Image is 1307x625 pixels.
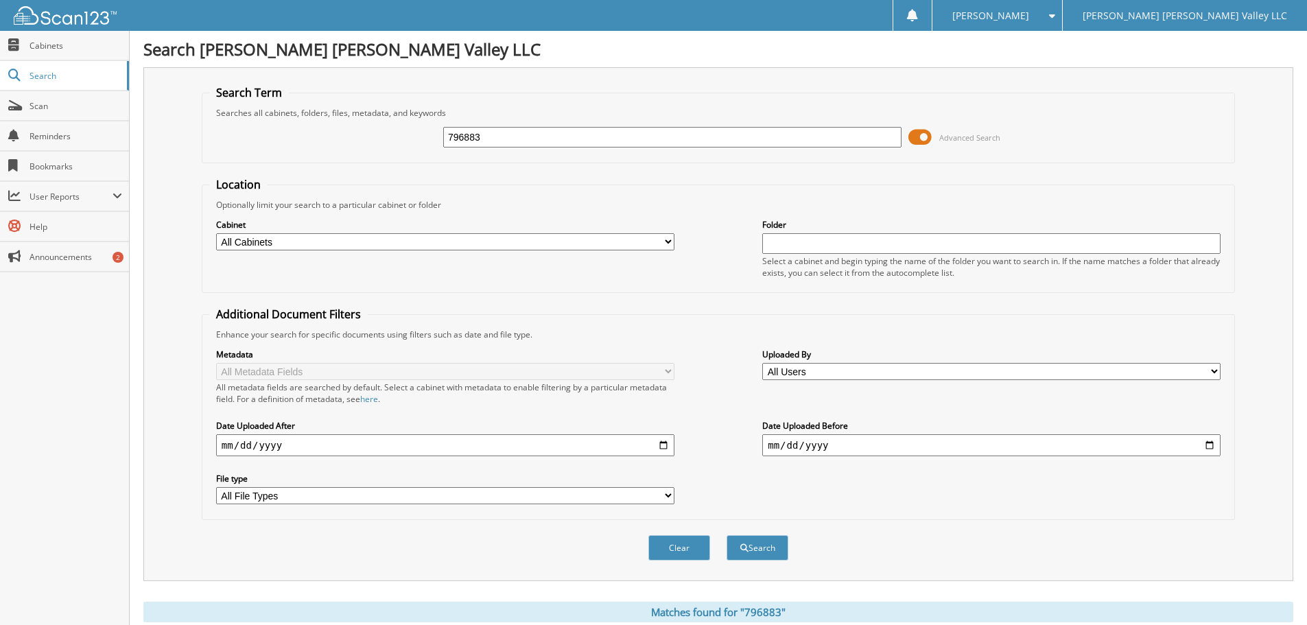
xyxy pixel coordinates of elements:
[209,107,1227,119] div: Searches all cabinets, folders, files, metadata, and keywords
[216,434,674,456] input: start
[762,219,1221,231] label: Folder
[216,381,674,405] div: All metadata fields are searched by default. Select a cabinet with metadata to enable filtering b...
[952,12,1029,20] span: [PERSON_NAME]
[216,420,674,432] label: Date Uploaded After
[762,420,1221,432] label: Date Uploaded Before
[209,329,1227,340] div: Enhance your search for specific documents using filters such as date and file type.
[209,177,268,192] legend: Location
[209,85,289,100] legend: Search Term
[113,252,123,263] div: 2
[143,602,1293,622] div: Matches found for "796883"
[30,251,122,263] span: Announcements
[360,393,378,405] a: here
[216,473,674,484] label: File type
[14,6,117,25] img: scan123-logo-white.svg
[30,221,122,233] span: Help
[30,70,120,82] span: Search
[209,199,1227,211] div: Optionally limit your search to a particular cabinet or folder
[1238,559,1307,625] iframe: Chat Widget
[762,434,1221,456] input: end
[30,40,122,51] span: Cabinets
[30,100,122,112] span: Scan
[143,38,1293,60] h1: Search [PERSON_NAME] [PERSON_NAME] Valley LLC
[209,307,368,322] legend: Additional Document Filters
[762,349,1221,360] label: Uploaded By
[727,535,788,561] button: Search
[762,255,1221,279] div: Select a cabinet and begin typing the name of the folder you want to search in. If the name match...
[216,219,674,231] label: Cabinet
[216,349,674,360] label: Metadata
[30,161,122,172] span: Bookmarks
[30,191,113,202] span: User Reports
[648,535,710,561] button: Clear
[30,130,122,142] span: Reminders
[1083,12,1287,20] span: [PERSON_NAME] [PERSON_NAME] Valley LLC
[939,132,1000,143] span: Advanced Search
